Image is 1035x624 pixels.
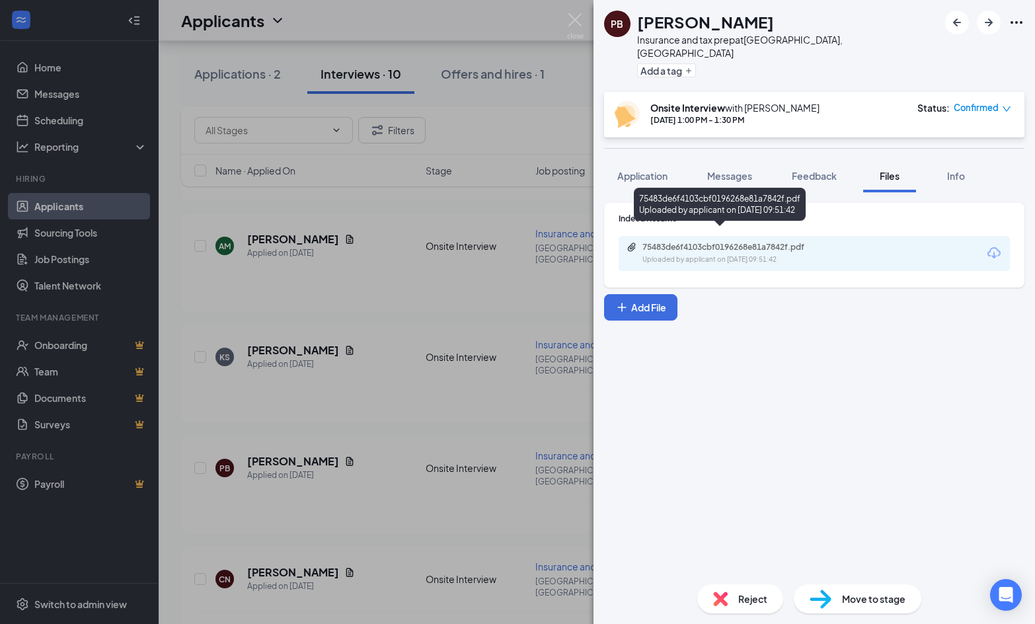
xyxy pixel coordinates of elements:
[634,188,806,221] div: 75483de6f4103cbf0196268e81a7842f.pdf Uploaded by applicant on [DATE] 09:51:42
[949,15,965,30] svg: ArrowLeftNew
[617,170,668,182] span: Application
[642,242,827,253] div: 75483de6f4103cbf0196268e81a7842f.pdf
[611,17,623,30] div: PB
[637,63,696,77] button: PlusAdd a tag
[981,15,997,30] svg: ArrowRight
[990,579,1022,611] div: Open Intercom Messenger
[642,254,841,265] div: Uploaded by applicant on [DATE] 09:51:42
[977,11,1001,34] button: ArrowRight
[650,101,820,114] div: with [PERSON_NAME]
[880,170,900,182] span: Files
[637,11,774,33] h1: [PERSON_NAME]
[637,33,939,59] div: Insurance and tax prep at [GEOGRAPHIC_DATA], [GEOGRAPHIC_DATA]
[619,213,1010,224] div: Indeed Resume
[650,102,725,114] b: Onsite Interview
[842,592,905,606] span: Move to stage
[604,294,677,321] button: Add FilePlus
[1002,104,1011,114] span: down
[917,101,950,114] div: Status :
[650,114,820,126] div: [DATE] 1:00 PM - 1:30 PM
[627,242,637,253] svg: Paperclip
[954,101,999,114] span: Confirmed
[945,11,969,34] button: ArrowLeftNew
[707,170,752,182] span: Messages
[986,245,1002,261] svg: Download
[685,67,693,75] svg: Plus
[792,170,837,182] span: Feedback
[627,242,841,265] a: Paperclip75483de6f4103cbf0196268e81a7842f.pdfUploaded by applicant on [DATE] 09:51:42
[615,301,629,314] svg: Plus
[1009,15,1024,30] svg: Ellipses
[947,170,965,182] span: Info
[738,592,767,606] span: Reject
